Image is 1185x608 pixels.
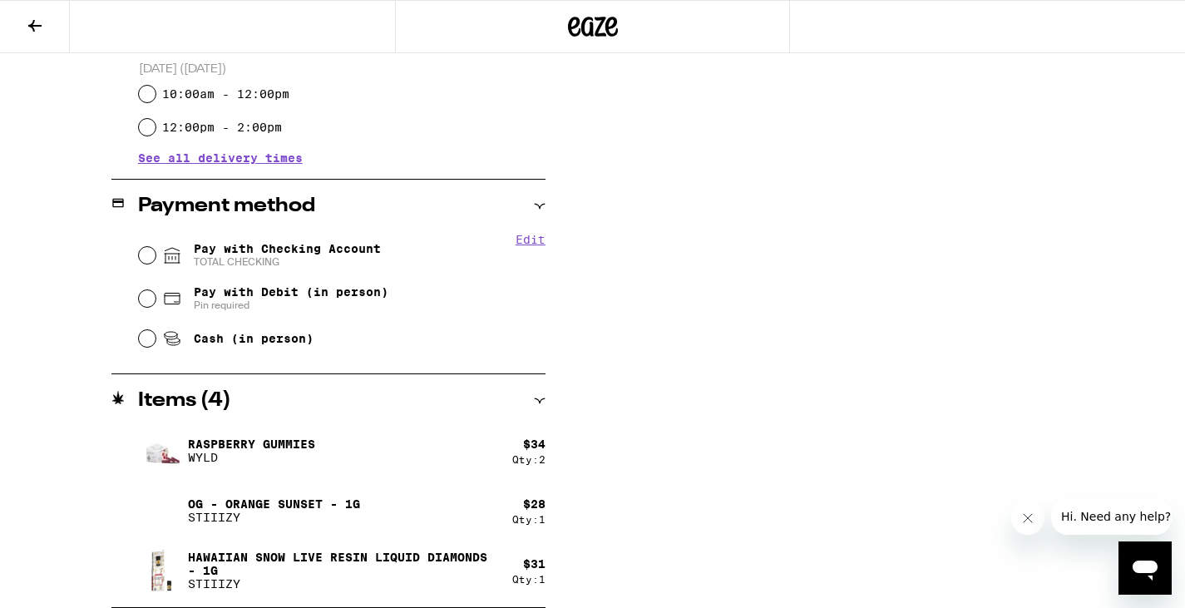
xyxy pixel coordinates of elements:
[188,511,360,524] p: STIIIZY
[188,437,315,451] p: Raspberry Gummies
[1011,502,1044,535] iframe: Close message
[138,547,185,594] img: Hawaiian Snow Live Resin Liquid Diamonds - 1g
[194,255,381,269] span: TOTAL CHECKING
[1118,541,1172,595] iframe: Button to launch messaging window
[194,332,314,345] span: Cash (in person)
[512,454,546,465] div: Qty: 2
[138,196,315,216] h2: Payment method
[194,242,381,269] span: Pay with Checking Account
[516,233,546,246] button: Edit
[188,551,499,577] p: Hawaiian Snow Live Resin Liquid Diamonds - 1g
[188,451,315,464] p: WYLD
[194,285,388,299] span: Pay with Debit (in person)
[523,557,546,571] div: $ 31
[194,299,388,312] span: Pin required
[1051,498,1172,535] iframe: Message from company
[138,152,303,164] button: See all delivery times
[512,514,546,525] div: Qty: 1
[138,428,185,474] img: Raspberry Gummies
[162,87,289,101] label: 10:00am - 12:00pm
[523,437,546,451] div: $ 34
[188,497,360,511] p: OG - Orange Sunset - 1g
[138,391,231,411] h2: Items ( 4 )
[188,577,499,591] p: STIIIZY
[162,121,282,134] label: 12:00pm - 2:00pm
[523,497,546,511] div: $ 28
[139,62,546,77] p: [DATE] ([DATE])
[138,487,185,534] img: OG - Orange Sunset - 1g
[512,574,546,585] div: Qty: 1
